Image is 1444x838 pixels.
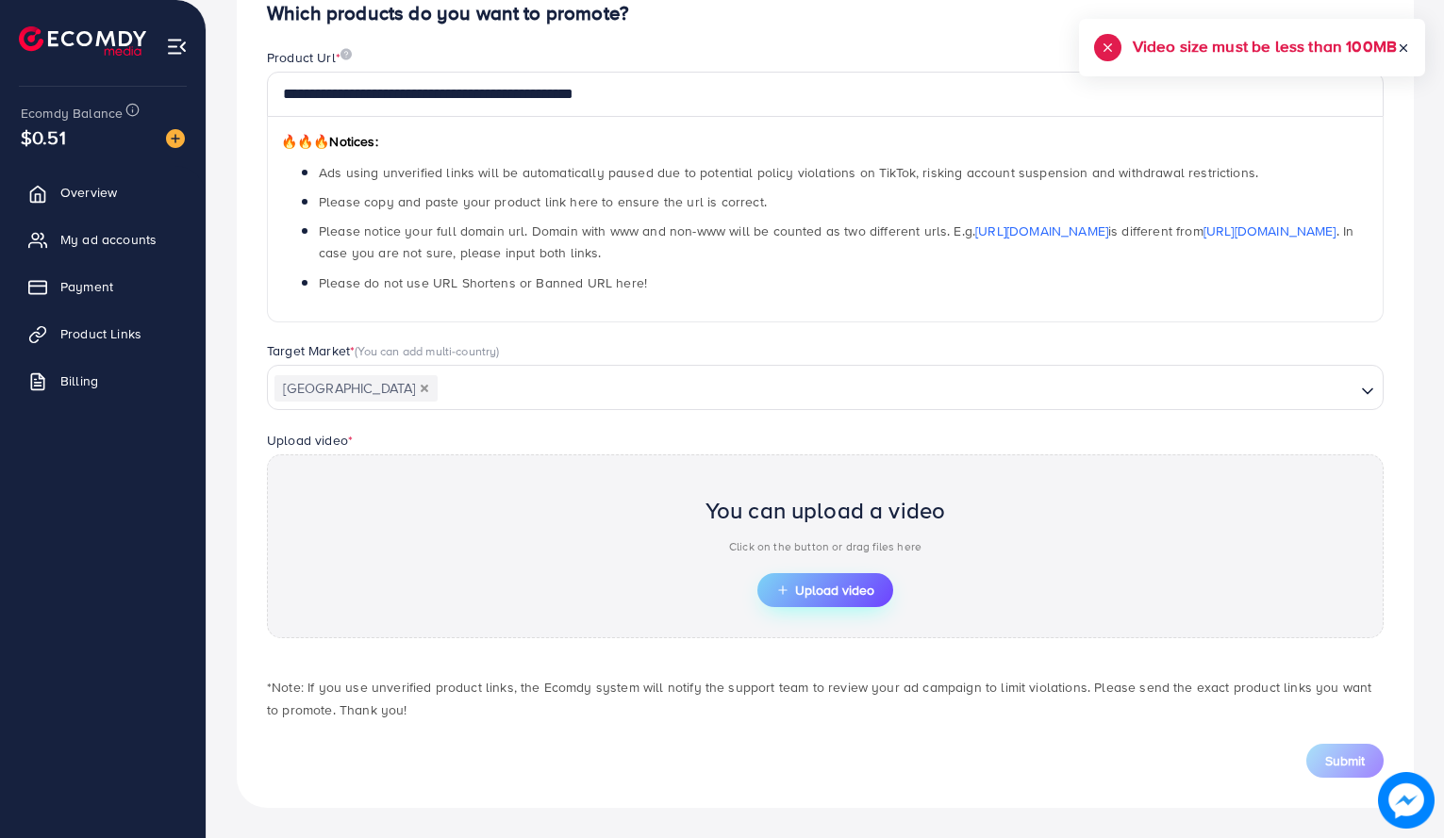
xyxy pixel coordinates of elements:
span: My ad accounts [60,230,157,249]
img: image [1378,772,1435,829]
span: Submit [1325,751,1365,770]
a: Product Links [14,315,191,353]
span: Please copy and paste your product link here to ensure the url is correct. [319,192,767,211]
img: image [340,48,352,60]
span: Ecomdy Balance [21,104,123,123]
img: menu [166,36,188,58]
span: Upload video [776,583,874,597]
label: Upload video [267,431,353,450]
p: *Note: If you use unverified product links, the Ecomdy system will notify the support team to rev... [267,676,1384,721]
h2: You can upload a video [705,497,946,524]
button: Deselect Pakistan [420,384,429,393]
a: Overview [14,173,191,211]
div: Search for option [267,365,1384,410]
h4: Which products do you want to promote? [267,2,1384,25]
a: [URL][DOMAIN_NAME] [1203,222,1336,240]
label: Product Url [267,48,352,67]
span: Ads using unverified links will be automatically paused due to potential policy violations on Tik... [319,163,1258,182]
button: Upload video [757,573,893,607]
a: [URL][DOMAIN_NAME] [975,222,1108,240]
span: 🔥🔥🔥 [281,132,329,151]
span: Payment [60,277,113,296]
label: Target Market [267,341,500,360]
img: image [166,129,185,148]
img: logo [19,26,146,56]
span: Notices: [281,132,378,151]
button: Submit [1306,744,1384,778]
input: Search for option [440,374,1353,403]
h5: Video size must be less than 100MB [1133,34,1397,58]
span: Overview [60,183,117,202]
span: $0.51 [21,123,66,151]
span: Please notice your full domain url. Domain with www and non-www will be counted as two different ... [319,222,1353,262]
span: Billing [60,371,98,390]
span: Product Links [60,324,141,343]
span: (You can add multi-country) [355,342,499,359]
a: My ad accounts [14,221,191,258]
span: Please do not use URL Shortens or Banned URL here! [319,273,647,292]
a: Billing [14,362,191,400]
a: Payment [14,268,191,305]
span: [GEOGRAPHIC_DATA] [274,375,438,402]
p: Click on the button or drag files here [705,535,946,558]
